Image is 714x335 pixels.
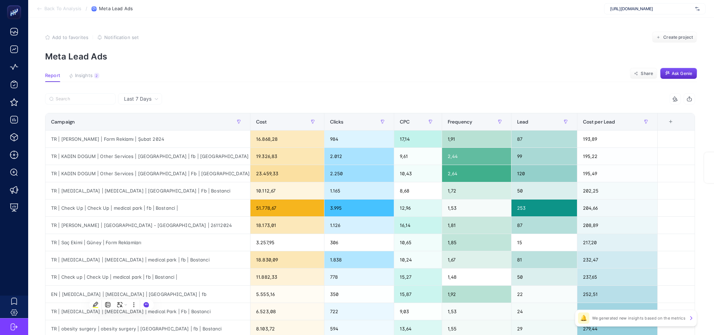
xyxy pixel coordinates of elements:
[86,6,87,11] span: /
[324,148,394,165] div: 2.012
[660,68,697,79] button: Ask Genie
[45,182,250,199] div: TR | [MEDICAL_DATA] | [MEDICAL_DATA] | [GEOGRAPHIC_DATA] | Fb | Bostanci
[324,251,394,268] div: 1.838
[652,32,697,43] button: Create project
[250,200,324,216] div: 51.778,67
[577,268,657,285] div: 237,65
[394,131,442,147] div: 17,14
[577,182,657,199] div: 202,25
[448,119,472,125] span: Frequency
[45,217,250,234] div: TR | [PERSON_NAME] | [GEOGRAPHIC_DATA] - [GEOGRAPHIC_DATA] | 26112024
[577,303,657,320] div: 271,80
[511,286,577,303] div: 22
[511,234,577,251] div: 15
[324,165,394,182] div: 2.250
[663,119,669,134] div: 7 items selected
[511,200,577,216] div: 253
[577,251,657,268] div: 232,47
[56,96,111,102] input: Search
[250,251,324,268] div: 18.830,09
[630,68,657,79] button: Share
[52,34,88,40] span: Add to favorites
[400,119,410,125] span: CPC
[672,71,692,76] span: Ask Genie
[97,34,139,40] button: Notification set
[442,200,511,216] div: 1,53
[394,217,442,234] div: 16,14
[324,234,394,251] div: 306
[442,148,511,165] div: 2,44
[250,131,324,147] div: 16.868,28
[394,182,442,199] div: 8,68
[45,268,250,285] div: TR | Check up | Check Up | medical park | fb | Bostanci |
[51,119,75,125] span: Campaign
[250,182,324,199] div: 10.112,67
[45,251,250,268] div: TR | [MEDICAL_DATA] | [MEDICAL_DATA] | medical park | fb | Bostanci
[94,73,99,78] div: 2
[324,286,394,303] div: 350
[442,217,511,234] div: 1,81
[442,182,511,199] div: 1,72
[250,165,324,182] div: 23.459,33
[45,234,250,251] div: TR | Saç Ekimi | Güney | Form Reklamları
[45,51,697,62] p: Meta Lead Ads
[324,217,394,234] div: 1.126
[442,234,511,251] div: 1,85
[577,148,657,165] div: 195,22
[394,234,442,251] div: 10,65
[442,303,511,320] div: 1,53
[45,303,250,320] div: TR | [MEDICAL_DATA] | [MEDICAL_DATA] | medical Park | Fb | Bostanci
[610,6,693,12] span: [URL][DOMAIN_NAME]
[124,95,151,102] span: Last 7 Days
[99,6,133,12] span: Meta Lead Ads
[442,251,511,268] div: 1,67
[104,34,139,40] span: Notification set
[442,165,511,182] div: 2,64
[511,131,577,147] div: 87
[442,268,511,285] div: 1,48
[511,182,577,199] div: 50
[394,200,442,216] div: 12,96
[45,165,250,182] div: TR | KADIN DOGUM | Other Services | [GEOGRAPHIC_DATA] | Fb | [GEOGRAPHIC_DATA]
[511,251,577,268] div: 81
[442,286,511,303] div: 1,92
[250,148,324,165] div: 19.326,83
[45,286,250,303] div: EN | [MEDICAL_DATA] | [MEDICAL_DATA] | [GEOGRAPHIC_DATA] | fb
[250,268,324,285] div: 11.882,33
[45,34,88,40] button: Add to favorites
[577,286,657,303] div: 252,51
[442,131,511,147] div: 1,91
[511,303,577,320] div: 24
[250,217,324,234] div: 18.173,01
[664,119,677,125] div: +
[324,200,394,216] div: 3.995
[324,182,394,199] div: 1.165
[511,268,577,285] div: 50
[663,34,693,40] span: Create project
[250,286,324,303] div: 5.555,16
[577,165,657,182] div: 195,49
[511,217,577,234] div: 87
[250,303,324,320] div: 6.523,08
[577,200,657,216] div: 204,66
[324,303,394,320] div: 722
[695,5,700,12] img: svg%3e
[394,303,442,320] div: 9,03
[394,165,442,182] div: 10,43
[45,148,250,165] div: TR | KADIN DOGUM | Other Services | [GEOGRAPHIC_DATA] | fb | [GEOGRAPHIC_DATA] |
[578,312,589,324] div: 🔔
[511,165,577,182] div: 120
[394,268,442,285] div: 15,27
[394,148,442,165] div: 9,61
[256,119,267,125] span: Cost
[577,234,657,251] div: 217,20
[517,119,529,125] span: Lead
[250,234,324,251] div: 3.257,95
[394,286,442,303] div: 15,87
[45,131,250,147] div: TR | [PERSON_NAME] | Form Reklamı | Şubat 2024
[641,71,653,76] span: Share
[324,131,394,147] div: 984
[44,6,81,12] span: Back To Analysis
[75,73,93,78] span: Insights
[394,251,442,268] div: 10,24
